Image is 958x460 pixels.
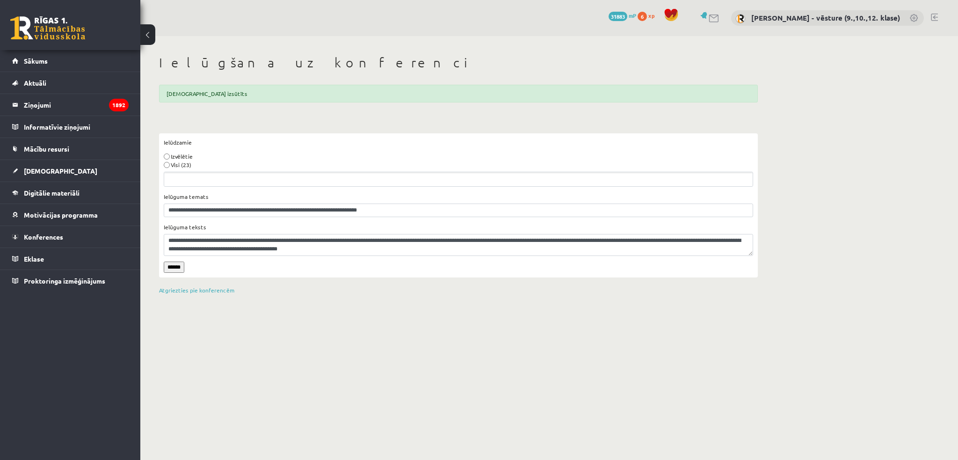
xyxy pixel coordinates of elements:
[171,152,193,161] label: Izvēlētie
[159,85,758,102] div: [DEMOGRAPHIC_DATA] izsūtīts
[24,94,129,116] legend: Ziņojumi
[159,286,235,294] a: Atgriezties pie konferencēm
[164,223,206,231] label: Ielūguma teksts
[638,12,647,21] span: 6
[10,16,85,40] a: Rīgas 1. Tālmācības vidusskola
[609,12,636,19] a: 31883 mP
[12,270,129,292] a: Proktoringa izmēģinājums
[629,12,636,19] span: mP
[24,255,44,263] span: Eklase
[24,277,105,285] span: Proktoringa izmēģinājums
[24,79,46,87] span: Aktuāli
[12,116,129,138] a: Informatīvie ziņojumi
[609,12,627,21] span: 31883
[638,12,659,19] a: 6 xp
[12,50,129,72] a: Sākums
[12,138,129,160] a: Mācību resursi
[12,204,129,226] a: Motivācijas programma
[12,182,129,204] a: Digitālie materiāli
[12,94,129,116] a: Ziņojumi1892
[12,248,129,270] a: Eklase
[164,138,192,146] label: Ielūdzamie
[24,116,129,138] legend: Informatīvie ziņojumi
[171,161,191,169] label: Visi (23)
[736,14,745,23] img: Kristīna Kižlo - vēsture (9.,10.,12. klase)
[751,13,900,22] a: [PERSON_NAME] - vēsture (9.,10.,12. klase)
[12,72,129,94] a: Aktuāli
[159,55,758,71] h1: Ielūgšana uz konferenci
[24,211,98,219] span: Motivācijas programma
[24,233,63,241] span: Konferences
[109,99,129,111] i: 1892
[12,160,129,182] a: [DEMOGRAPHIC_DATA]
[648,12,654,19] span: xp
[24,167,97,175] span: [DEMOGRAPHIC_DATA]
[12,226,129,248] a: Konferences
[24,57,48,65] span: Sākums
[24,145,69,153] span: Mācību resursi
[164,192,209,201] label: Ielūguma temats
[24,189,80,197] span: Digitālie materiāli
